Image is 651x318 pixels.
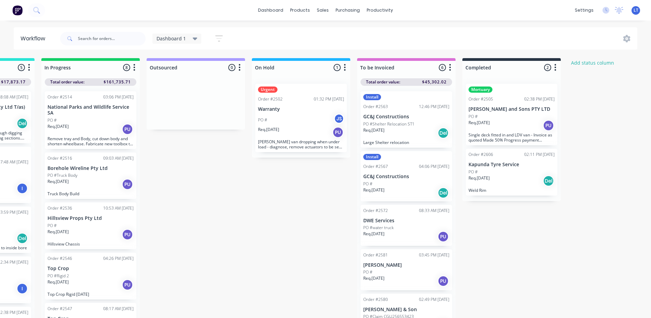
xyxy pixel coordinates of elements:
[363,104,388,110] div: Order #2563
[258,96,283,102] div: Order #2502
[363,296,388,303] div: Order #2580
[333,127,343,138] div: PU
[45,153,136,199] div: Order #251609:03 AM [DATE]Borehole Wireline Pty LtdPO #Truck BodyReq.[DATE]PUTruck Body Build
[48,117,57,123] p: PO #
[363,225,394,231] p: PO #water truck
[255,84,347,152] div: UrgentOrder #250201:32 PM [DATE]WarrantyPO #JSReq.[DATE]PU[PERSON_NAME] van dropping when under l...
[48,104,134,116] p: National Parks and Wildlife Service SA
[469,120,490,126] p: Req. [DATE]
[103,155,134,161] div: 09:03 AM [DATE]
[438,128,449,138] div: Del
[48,279,69,285] p: Req. [DATE]
[363,252,388,258] div: Order #2581
[469,162,555,168] p: Kapunda Tyre Service
[363,5,396,15] div: productivity
[48,215,134,221] p: Hillsview Props Pty Ltd
[45,91,136,149] div: Order #251403:06 PM [DATE]National Parks and Wildlife Service SAPO #Req.[DATE]PURemove tray and B...
[45,202,136,249] div: Order #253610:53 AM [DATE]Hillsview Props Pty LtdPO #Req.[DATE]PUHillsview Chassis
[363,174,449,180] p: GC&J Constructions
[469,151,493,158] div: Order #2606
[438,231,449,242] div: PU
[48,292,134,297] p: Top Crop Rigid [DATE]
[122,179,133,190] div: PU
[48,273,69,279] p: PO #Rigid 2
[17,233,28,244] div: Del
[361,151,452,201] div: InstallOrder #256704:06 PM [DATE]GC&J ConstructionsPO #Req.[DATE]Del
[543,175,554,186] div: Del
[255,5,287,15] a: dashboard
[50,79,84,85] span: Total order value:
[469,87,492,93] div: Mortuary
[634,7,638,13] span: LT
[419,208,449,214] div: 08:33 AM [DATE]
[21,35,49,43] div: Workflow
[48,255,72,262] div: Order #2546
[363,181,372,187] p: PO #
[104,79,131,85] span: $161,735.71
[361,249,452,290] div: Order #258103:45 PM [DATE][PERSON_NAME]PO #Req.[DATE]PU
[363,307,449,313] p: [PERSON_NAME] & Son
[363,127,384,133] p: Req. [DATE]
[363,114,449,120] p: GC&J Constructions
[122,279,133,290] div: PU
[48,178,69,185] p: Req. [DATE]
[103,205,134,211] div: 10:53 AM [DATE]
[258,87,277,93] div: Urgent
[334,114,344,124] div: JS
[332,5,363,15] div: purchasing
[1,79,26,85] span: $17,873.17
[258,139,344,149] p: [PERSON_NAME] van dropping when under load - diagnose, remove actuators to be sent away for repai...
[17,118,28,129] div: Del
[363,208,388,214] div: Order #2572
[287,5,313,15] div: products
[419,296,449,303] div: 02:49 PM [DATE]
[363,163,388,170] div: Order #2567
[48,205,72,211] div: Order #2536
[314,96,344,102] div: 01:32 PM [DATE]
[469,169,478,175] p: PO #
[48,191,134,196] p: Truck Body Build
[524,96,555,102] div: 02:38 PM [DATE]
[469,114,478,120] p: PO #
[419,252,449,258] div: 03:45 PM [DATE]
[363,231,384,237] p: Req. [DATE]
[469,132,555,143] p: Single deck fitted in and LDV van - Invoice as quoted Made 50% Progress payment INV2132 50% on co...
[363,94,381,100] div: Install
[524,151,555,158] div: 02:11 PM [DATE]
[363,269,372,275] p: PO #
[363,140,449,145] p: Large Shelter relocation
[103,94,134,100] div: 03:06 PM [DATE]
[438,187,449,198] div: Del
[48,241,134,247] p: Hillsview Chassis
[48,172,78,178] p: PO #Truck Body
[48,94,72,100] div: Order #2514
[258,127,279,133] p: Req. [DATE]
[48,229,69,235] p: Req. [DATE]
[422,79,447,85] span: $45,302.02
[48,223,57,229] p: PO #
[543,120,554,131] div: PU
[48,123,69,130] p: Req. [DATE]
[258,106,344,112] p: Warranty
[568,58,618,67] button: Add status column
[469,106,555,112] p: [PERSON_NAME] and Sons PTY LTD
[469,175,490,181] p: Req. [DATE]
[361,91,452,148] div: InstallOrder #256312:46 PM [DATE]GC&J ConstructionsPO #Shelter Relocation ST1Req.[DATE]DelLarge S...
[363,187,384,193] p: Req. [DATE]
[258,117,267,123] p: PO #
[366,79,400,85] span: Total order value:
[17,283,28,294] div: I
[363,218,449,224] p: DWE Services
[466,149,557,196] div: Order #260602:11 PM [DATE]Kapunda Tyre ServicePO #Req.[DATE]DelWeld Rim
[48,155,72,161] div: Order #2516
[361,205,452,246] div: Order #257208:33 AM [DATE]DWE ServicesPO #water truckReq.[DATE]PU
[157,35,186,42] span: Dashboard 1
[469,96,493,102] div: Order #2505
[438,276,449,287] div: PU
[419,163,449,170] div: 04:06 PM [DATE]
[48,165,134,171] p: Borehole Wireline Pty Ltd
[45,253,136,300] div: Order #254604:26 PM [DATE]Top CropPO #Rigid 2Req.[DATE]PUTop Crop Rigid [DATE]
[419,104,449,110] div: 12:46 PM [DATE]
[103,306,134,312] div: 08:17 AM [DATE]
[313,5,332,15] div: sales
